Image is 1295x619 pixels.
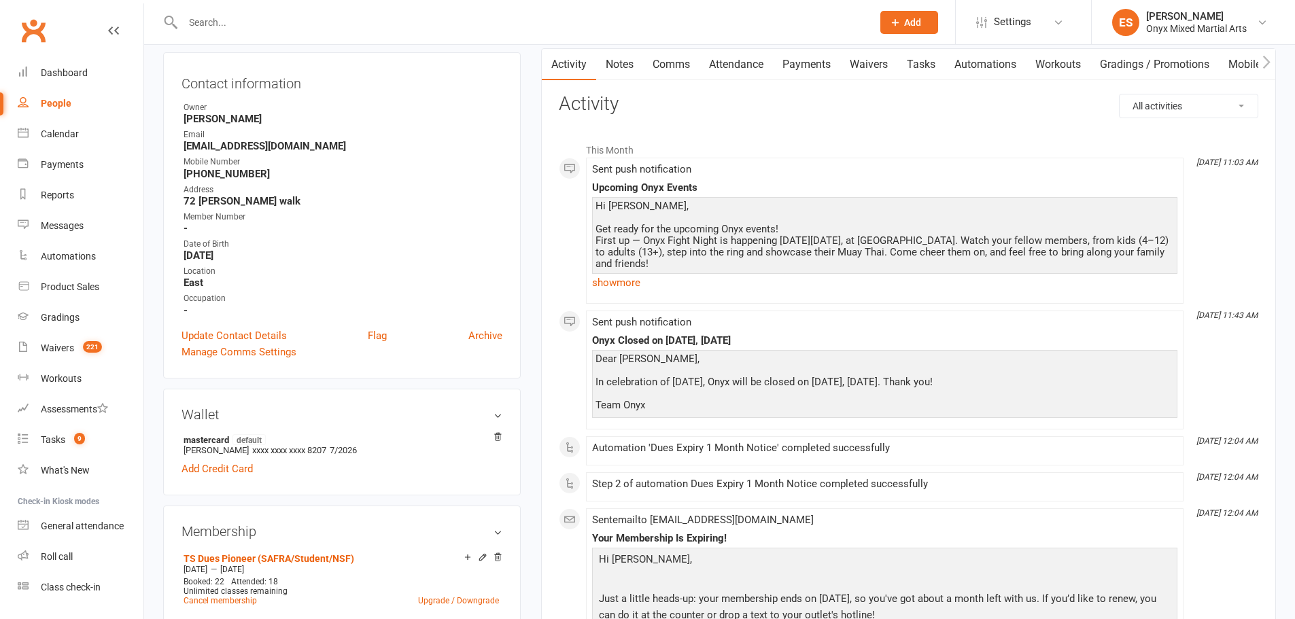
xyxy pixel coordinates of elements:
[592,478,1177,490] div: Step 2 of automation Dues Expiry 1 Month Notice completed successfully
[184,113,502,125] strong: [PERSON_NAME]
[41,67,88,78] div: Dashboard
[252,445,326,455] span: xxxx xxxx xxxx 8207
[18,364,143,394] a: Workouts
[184,249,502,262] strong: [DATE]
[41,434,65,445] div: Tasks
[592,533,1177,544] div: Your Membership Is Expiring!
[18,149,143,180] a: Payments
[184,565,207,574] span: [DATE]
[18,211,143,241] a: Messages
[880,11,938,34] button: Add
[232,434,266,445] span: default
[182,328,287,344] a: Update Contact Details
[184,553,354,564] a: TS Dues Pioneer (SAFRA/Student/NSF)
[897,49,945,80] a: Tasks
[1090,49,1219,80] a: Gradings / Promotions
[184,434,496,445] strong: mastercard
[180,564,502,575] div: —
[182,432,502,457] li: [PERSON_NAME]
[595,353,1174,411] div: Dear [PERSON_NAME], In celebration of [DATE], Onyx will be closed on [DATE], [DATE]. Thank you! T...
[184,168,502,180] strong: [PHONE_NUMBER]
[182,344,296,360] a: Manage Comms Settings
[18,572,143,603] a: Class kiosk mode
[1196,436,1258,446] i: [DATE] 12:04 AM
[41,281,99,292] div: Product Sales
[595,200,1174,328] div: Hi [PERSON_NAME], Get ready for the upcoming Onyx events! First up — Onyx Fight Night is happenin...
[179,13,863,32] input: Search...
[18,180,143,211] a: Reports
[592,514,814,526] span: Sent email to [EMAIL_ADDRESS][DOMAIN_NAME]
[184,586,288,596] span: Unlimited classes remaining
[184,222,502,234] strong: -
[184,277,502,289] strong: East
[184,101,502,114] div: Owner
[182,524,502,539] h3: Membership
[1146,10,1247,22] div: [PERSON_NAME]
[18,425,143,455] a: Tasks 9
[542,49,596,80] a: Activity
[41,98,71,109] div: People
[41,551,73,562] div: Roll call
[184,195,502,207] strong: 72 [PERSON_NAME] walk
[83,341,102,353] span: 221
[592,163,691,175] span: Sent push notification
[74,433,85,444] span: 9
[184,238,502,251] div: Date of Birth
[184,140,502,152] strong: [EMAIL_ADDRESS][DOMAIN_NAME]
[41,159,84,170] div: Payments
[1196,508,1258,518] i: [DATE] 12:04 AM
[840,49,897,80] a: Waivers
[330,445,357,455] span: 7/2026
[41,404,108,414] div: Assessments
[41,520,124,531] div: General attendance
[41,312,80,323] div: Gradings
[592,273,1177,292] a: show more
[184,265,502,278] div: Location
[592,182,1177,194] div: Upcoming Onyx Events
[700,49,773,80] a: Attendance
[41,220,84,231] div: Messages
[18,241,143,272] a: Automations
[41,465,90,476] div: What's New
[773,49,840,80] a: Payments
[16,14,50,48] a: Clubworx
[18,542,143,572] a: Roll call
[184,128,502,141] div: Email
[468,328,502,344] a: Archive
[1219,49,1292,80] a: Mobile App
[904,17,921,28] span: Add
[18,333,143,364] a: Waivers 221
[592,335,1177,347] div: Onyx Closed on [DATE], [DATE]
[18,511,143,542] a: General attendance kiosk mode
[643,49,700,80] a: Comms
[945,49,1026,80] a: Automations
[41,190,74,200] div: Reports
[1112,9,1139,36] div: ES
[184,304,502,317] strong: -
[1196,158,1258,167] i: [DATE] 11:03 AM
[220,565,244,574] span: [DATE]
[41,373,82,384] div: Workouts
[182,461,253,477] a: Add Credit Card
[418,596,499,605] a: Upgrade / Downgrade
[595,551,1174,571] p: Hi [PERSON_NAME],
[18,272,143,302] a: Product Sales
[184,577,224,586] span: Booked: 22
[41,251,96,262] div: Automations
[18,58,143,88] a: Dashboard
[592,442,1177,454] div: Automation 'Dues Expiry 1 Month Notice' completed successfully
[184,183,502,196] div: Address
[182,407,502,422] h3: Wallet
[592,316,691,328] span: Sent push notification
[18,119,143,149] a: Calendar
[18,88,143,119] a: People
[1026,49,1090,80] a: Workouts
[18,302,143,333] a: Gradings
[184,156,502,169] div: Mobile Number
[559,94,1258,115] h3: Activity
[184,292,502,305] div: Occupation
[41,128,79,139] div: Calendar
[559,136,1258,158] li: This Month
[182,71,502,91] h3: Contact information
[18,394,143,425] a: Assessments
